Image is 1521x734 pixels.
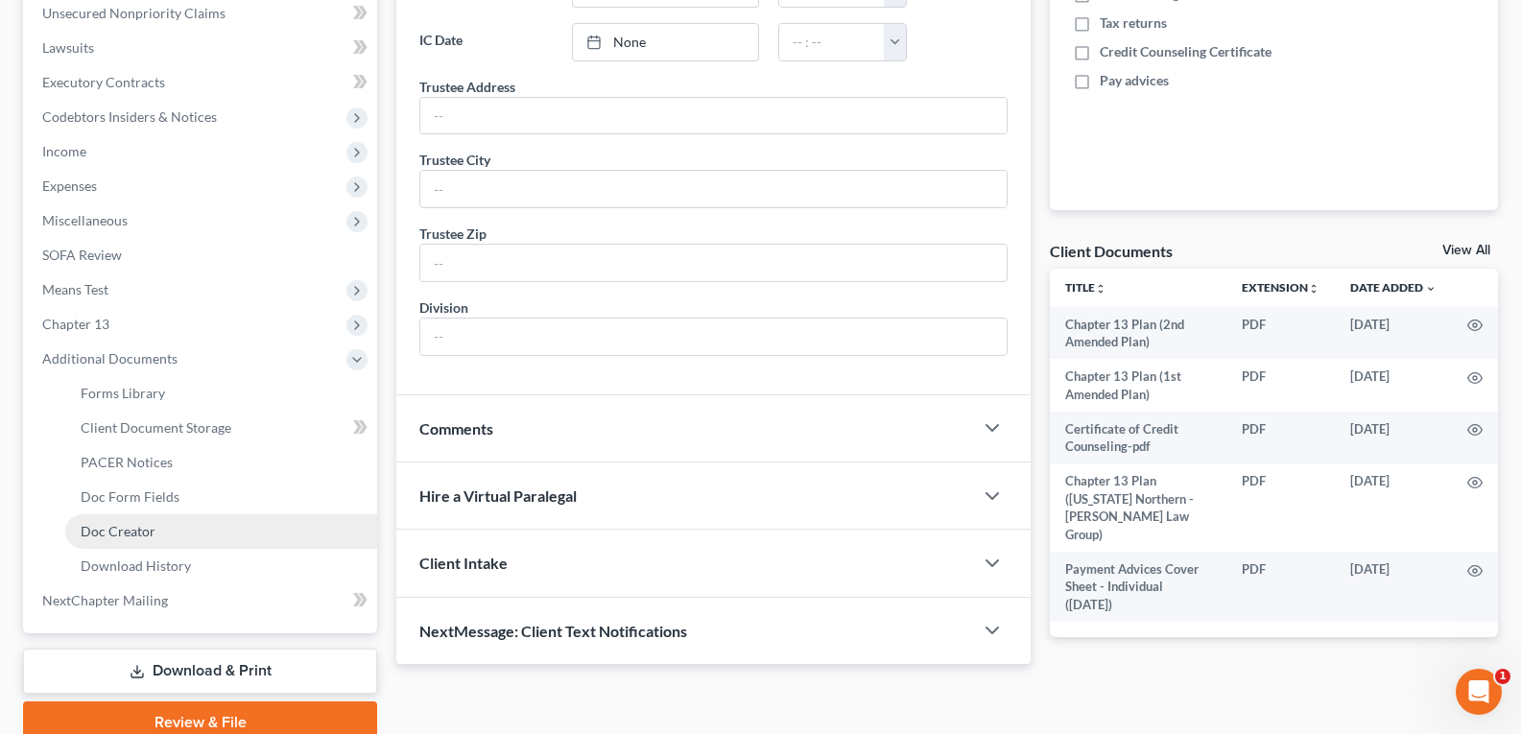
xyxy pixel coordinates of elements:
td: [DATE] [1335,307,1452,360]
div: Division [419,297,468,318]
label: IC Date [410,23,561,61]
span: Miscellaneous [42,212,128,228]
span: Tax returns [1100,13,1167,33]
span: Doc Creator [81,523,155,539]
input: -- [420,245,1007,281]
span: 1 [1495,669,1510,684]
input: -- : -- [779,24,885,60]
span: Executory Contracts [42,74,165,90]
span: NextChapter Mailing [42,592,168,608]
div: Trustee City [419,150,490,170]
a: Lawsuits [27,31,377,65]
a: Download & Print [23,649,377,694]
span: Doc Form Fields [81,488,179,505]
td: [DATE] [1335,552,1452,622]
a: Titleunfold_more [1065,280,1106,295]
a: Doc Creator [65,514,377,549]
span: Forms Library [81,385,165,401]
input: -- [420,319,1007,355]
td: [DATE] [1335,412,1452,464]
td: PDF [1226,307,1335,360]
span: Means Test [42,281,108,297]
td: PDF [1226,412,1335,464]
i: unfold_more [1308,283,1319,295]
td: [DATE] [1335,359,1452,412]
td: Chapter 13 Plan (2nd Amended Plan) [1050,307,1226,360]
div: Trustee Zip [419,224,487,244]
span: Pay advices [1100,71,1169,90]
span: Credit Counseling Certificate [1100,42,1271,61]
a: Download History [65,549,377,583]
span: Income [42,143,86,159]
span: Chapter 13 [42,316,109,332]
span: Lawsuits [42,39,94,56]
td: PDF [1226,464,1335,553]
a: Date Added expand_more [1350,280,1437,295]
span: Client Document Storage [81,419,231,436]
td: Chapter 13 Plan (1st Amended Plan) [1050,359,1226,412]
a: NextChapter Mailing [27,583,377,618]
td: Payment Advices Cover Sheet - Individual ([DATE]) [1050,552,1226,622]
a: Forms Library [65,376,377,411]
i: unfold_more [1095,283,1106,295]
a: Doc Form Fields [65,480,377,514]
span: SOFA Review [42,247,122,263]
a: PACER Notices [65,445,377,480]
iframe: Intercom live chat [1456,669,1502,715]
a: Executory Contracts [27,65,377,100]
span: PACER Notices [81,454,173,470]
a: SOFA Review [27,238,377,272]
span: Hire a Virtual Paralegal [419,486,577,505]
span: Expenses [42,178,97,194]
span: Additional Documents [42,350,178,367]
span: Codebtors Insiders & Notices [42,108,217,125]
a: View All [1442,244,1490,257]
div: Client Documents [1050,241,1173,261]
i: expand_more [1425,283,1437,295]
span: Unsecured Nonpriority Claims [42,5,226,21]
span: NextMessage: Client Text Notifications [419,622,687,640]
span: Comments [419,419,493,438]
td: Chapter 13 Plan ([US_STATE] Northern - [PERSON_NAME] Law Group) [1050,464,1226,553]
span: Download History [81,557,191,574]
a: Extensionunfold_more [1242,280,1319,295]
a: None [573,24,758,60]
input: -- [420,98,1007,134]
td: [DATE] [1335,464,1452,553]
span: Client Intake [419,554,508,572]
td: PDF [1226,359,1335,412]
td: Certificate of Credit Counseling-pdf [1050,412,1226,464]
td: PDF [1226,552,1335,622]
input: -- [420,171,1007,207]
a: Client Document Storage [65,411,377,445]
div: Trustee Address [419,77,515,97]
